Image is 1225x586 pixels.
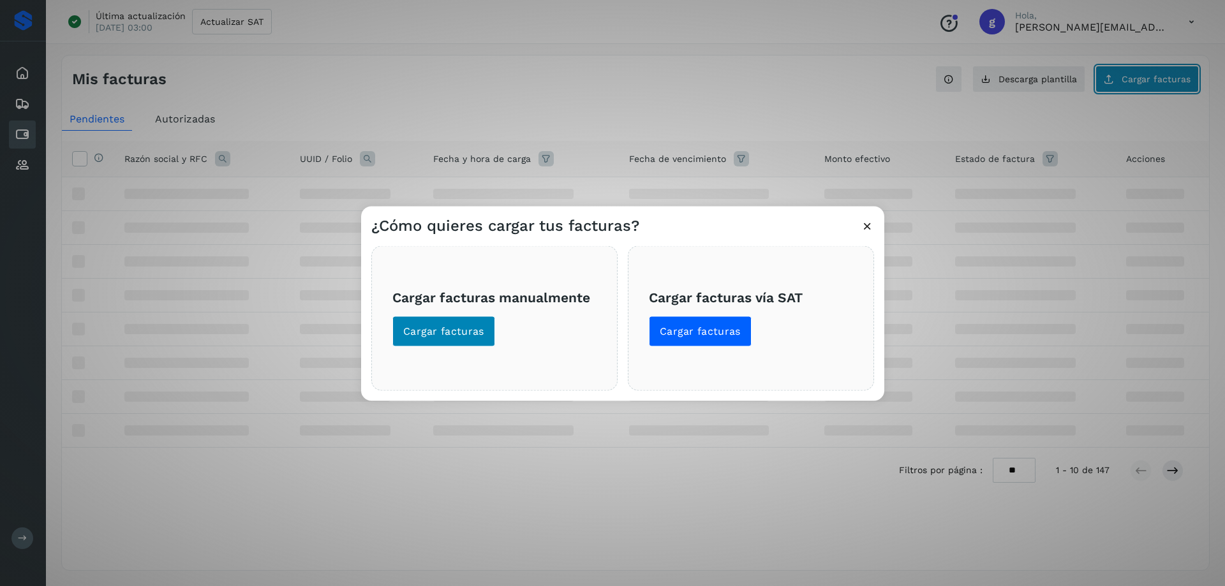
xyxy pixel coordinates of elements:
button: Cargar facturas [392,316,495,346]
span: Cargar facturas [660,324,741,338]
button: Cargar facturas [649,316,752,346]
h3: ¿Cómo quieres cargar tus facturas? [371,216,639,235]
span: Cargar facturas [403,324,484,338]
h3: Cargar facturas manualmente [392,289,597,305]
h3: Cargar facturas vía SAT [649,289,853,305]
